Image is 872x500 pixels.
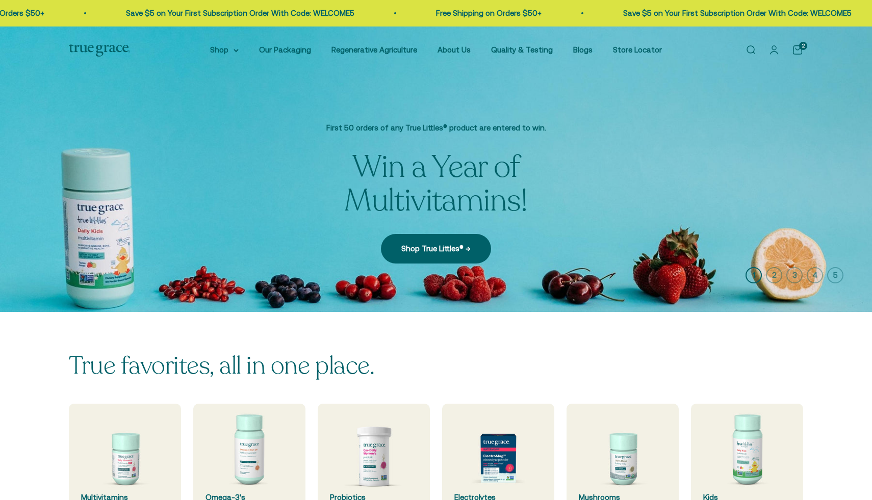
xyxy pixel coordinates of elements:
[746,267,762,283] button: 1
[381,234,491,264] a: Shop True Littles® →
[617,7,845,19] p: Save $5 on Your First Subscription Order With Code: WELCOME5
[120,7,348,19] p: Save $5 on Your First Subscription Order With Code: WELCOME5
[259,45,311,54] a: Our Packaging
[573,45,593,54] a: Blogs
[69,349,374,382] split-lines: True favorites, all in one place.
[827,267,843,283] button: 5
[210,44,239,56] summary: Shop
[491,45,553,54] a: Quality & Testing
[344,146,528,222] split-lines: Win a Year of Multivitamins!
[438,45,471,54] a: About Us
[766,267,782,283] button: 2
[786,267,803,283] button: 3
[331,45,417,54] a: Regenerative Agriculture
[430,9,535,17] a: Free Shipping on Orders $50+
[268,122,604,134] p: First 50 orders of any True Littles® product are entered to win.
[807,267,823,283] button: 4
[613,45,662,54] a: Store Locator
[799,42,807,50] cart-count: 2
